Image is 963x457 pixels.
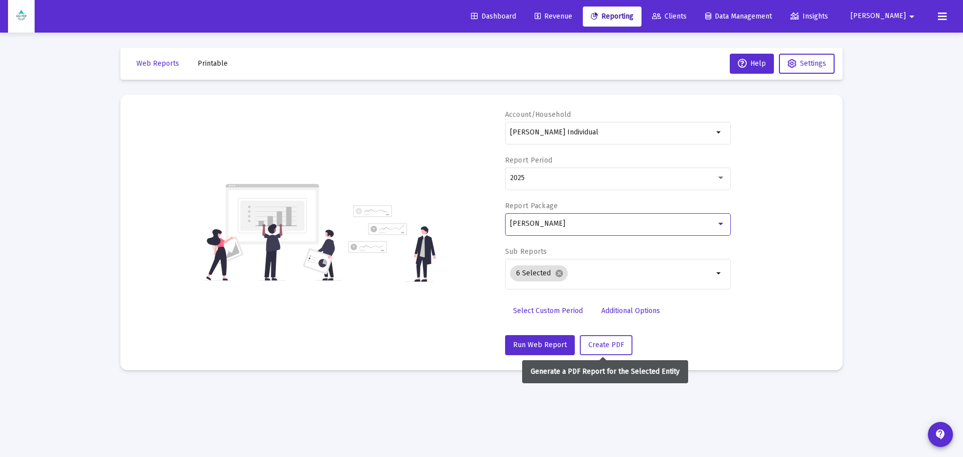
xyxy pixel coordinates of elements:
span: 2025 [510,174,525,182]
button: Run Web Report [505,335,575,355]
span: Reporting [591,12,633,21]
span: Revenue [535,12,572,21]
span: Run Web Report [513,341,567,349]
a: Insights [782,7,836,27]
img: reporting-alt [348,205,436,282]
a: Revenue [527,7,580,27]
button: [PERSON_NAME] [839,6,930,26]
span: Printable [198,59,228,68]
button: Printable [190,54,236,74]
span: Dashboard [471,12,516,21]
button: Help [730,54,774,74]
span: Clients [652,12,687,21]
mat-chip-list: Selection [510,263,713,283]
a: Reporting [583,7,641,27]
img: reporting [204,183,342,282]
span: Insights [790,12,828,21]
span: Select Custom Period [513,307,583,315]
label: Report Period [505,156,553,165]
span: Create PDF [588,341,624,349]
mat-icon: arrow_drop_down [906,7,918,27]
mat-icon: cancel [555,269,564,278]
span: [PERSON_NAME] [510,219,565,228]
button: Create PDF [580,335,632,355]
mat-chip: 6 Selected [510,265,568,281]
label: Account/Household [505,110,571,119]
mat-icon: arrow_drop_down [713,126,725,138]
a: Data Management [697,7,780,27]
button: Web Reports [128,54,187,74]
span: Additional Options [601,307,660,315]
label: Sub Reports [505,247,547,256]
span: Help [738,59,766,68]
img: Dashboard [16,7,27,27]
a: Dashboard [463,7,524,27]
span: [PERSON_NAME] [851,12,906,21]
mat-icon: contact_support [934,428,946,440]
label: Report Package [505,202,558,210]
span: Web Reports [136,59,179,68]
span: Data Management [705,12,772,21]
a: Clients [644,7,695,27]
mat-icon: arrow_drop_down [713,267,725,279]
span: Settings [800,59,826,68]
button: Settings [779,54,835,74]
input: Search or select an account or household [510,128,713,136]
